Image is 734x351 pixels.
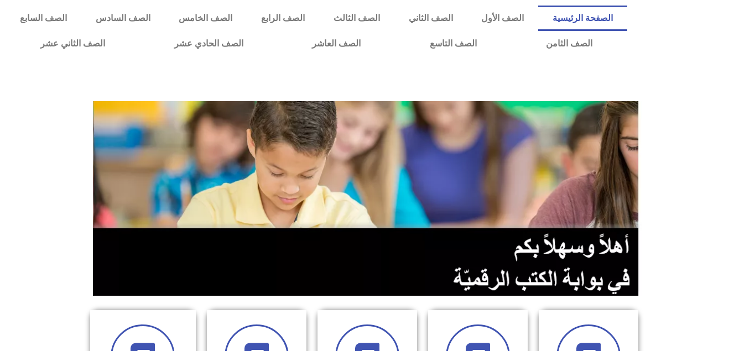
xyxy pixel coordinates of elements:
[538,6,627,31] a: الصفحة الرئيسية
[247,6,319,31] a: الصف الرابع
[512,31,627,56] a: الصف الثامن
[319,6,394,31] a: الصف الثالث
[467,6,538,31] a: الصف الأول
[394,6,467,31] a: الصف الثاني
[6,6,81,31] a: الصف السابع
[278,31,395,56] a: الصف العاشر
[81,6,165,31] a: الصف السادس
[6,31,139,56] a: الصف الثاني عشر
[395,31,512,56] a: الصف التاسع
[139,31,278,56] a: الصف الحادي عشر
[164,6,247,31] a: الصف الخامس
